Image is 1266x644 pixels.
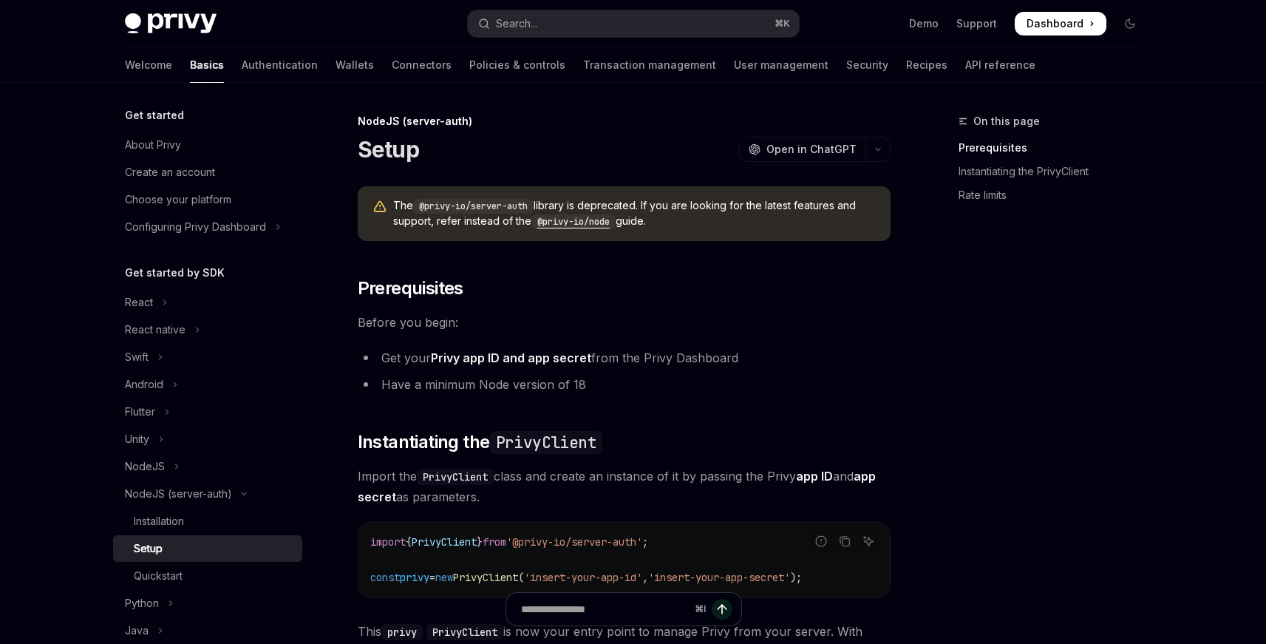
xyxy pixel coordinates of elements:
div: Configuring Privy Dashboard [125,218,266,236]
div: NodeJS (server-auth) [358,114,891,129]
a: User management [734,47,828,83]
img: dark logo [125,13,217,34]
a: Transaction management [583,47,716,83]
span: PrivyClient [453,571,518,584]
button: Toggle React native section [113,316,302,343]
a: Welcome [125,47,172,83]
button: Send message [712,599,732,620]
span: = [429,571,435,584]
code: PrivyClient [417,469,494,485]
button: Copy the contents from the code block [835,532,854,551]
span: 'insert-your-app-id' [524,571,642,584]
button: Ask AI [859,532,878,551]
code: @privy-io/server-auth [413,199,534,214]
a: Instantiating the PrivyClient [959,160,1154,183]
h5: Get started by SDK [125,264,225,282]
span: Import the class and create an instance of it by passing the Privy and as parameters. [358,466,891,507]
span: '@privy-io/server-auth' [506,535,642,549]
button: Toggle React section [113,289,302,316]
code: PrivyClient [490,431,602,454]
a: Rate limits [959,183,1154,207]
div: Python [125,594,159,612]
span: The library is deprecated. If you are looking for the latest features and support, refer instead ... [393,198,876,229]
strong: app ID [796,469,833,484]
span: privy [400,571,429,584]
span: ); [790,571,802,584]
span: ( [518,571,524,584]
button: Toggle Android section [113,371,302,398]
a: Setup [113,535,302,562]
span: } [477,535,483,549]
h1: Setup [358,136,419,163]
span: 'insert-your-app-secret' [648,571,790,584]
div: Java [125,622,149,640]
a: Wallets [336,47,374,83]
button: Toggle Unity section [113,426,302,453]
a: Demo [909,16,939,31]
div: Unity [125,430,149,448]
a: About Privy [113,132,302,158]
a: Prerequisites [959,136,1154,160]
span: Open in ChatGPT [766,142,857,157]
button: Toggle Python section [113,590,302,617]
button: Toggle dark mode [1118,12,1142,35]
button: Toggle NodeJS section [113,453,302,480]
span: Prerequisites [358,277,463,300]
button: Report incorrect code [811,532,831,551]
a: Dashboard [1015,12,1106,35]
a: Policies & controls [469,47,565,83]
span: { [406,535,412,549]
div: React native [125,321,186,339]
div: Search... [496,15,537,33]
div: React [125,294,153,311]
a: Privy app ID and app secret [431,350,591,366]
div: NodeJS [125,458,165,475]
a: Security [846,47,888,83]
span: import [370,535,406,549]
div: NodeJS (server-auth) [125,485,232,503]
span: PrivyClient [412,535,477,549]
div: Swift [125,348,149,366]
svg: Warning [372,200,387,214]
a: Basics [190,47,224,83]
div: Flutter [125,403,155,421]
code: @privy-io/node [531,214,616,229]
button: Toggle Java section [113,617,302,644]
a: Create an account [113,159,302,186]
a: Support [956,16,997,31]
button: Open in ChatGPT [739,137,865,162]
div: Installation [134,512,184,530]
div: Android [125,376,163,393]
button: Open search [468,10,799,37]
span: new [435,571,453,584]
span: Before you begin: [358,312,891,333]
h5: Get started [125,106,184,124]
a: @privy-io/node [531,214,616,227]
span: Instantiating the [358,430,602,454]
span: from [483,535,506,549]
a: Connectors [392,47,452,83]
span: ⌘ K [775,18,790,30]
span: ; [642,535,648,549]
div: About Privy [125,136,181,154]
a: Installation [113,508,302,535]
span: Dashboard [1027,16,1083,31]
span: , [642,571,648,584]
a: Quickstart [113,563,302,589]
div: Quickstart [134,567,183,585]
a: Recipes [906,47,947,83]
a: Choose your platform [113,186,302,213]
div: Create an account [125,163,215,181]
button: Toggle NodeJS (server-auth) section [113,481,302,507]
span: const [370,571,400,584]
button: Toggle Flutter section [113,399,302,425]
div: Choose your platform [125,191,231,209]
a: API reference [965,47,1035,83]
input: Ask a question... [521,593,689,626]
span: On this page [973,112,1040,130]
button: Toggle Configuring Privy Dashboard section [113,214,302,240]
button: Toggle Swift section [113,344,302,370]
li: Get your from the Privy Dashboard [358,348,891,368]
a: Authentication [242,47,318,83]
li: Have a minimum Node version of 18 [358,374,891,395]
